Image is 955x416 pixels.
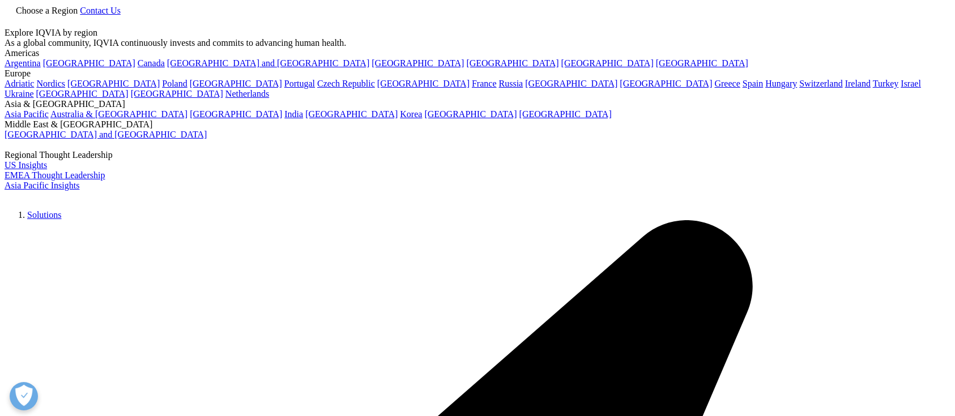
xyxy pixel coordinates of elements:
a: Contact Us [80,6,121,15]
a: [GEOGRAPHIC_DATA] [43,58,135,68]
a: [GEOGRAPHIC_DATA] and [GEOGRAPHIC_DATA] [5,130,207,139]
a: Spain [743,79,763,88]
a: Australia & [GEOGRAPHIC_DATA] [50,109,187,119]
a: Portugal [284,79,315,88]
a: Turkey [873,79,899,88]
a: Poland [162,79,187,88]
a: Greece [714,79,740,88]
div: Asia & [GEOGRAPHIC_DATA] [5,99,950,109]
a: France [472,79,497,88]
div: As a global community, IQVIA continuously invests and commits to advancing human health. [5,38,950,48]
a: [GEOGRAPHIC_DATA] [656,58,748,68]
a: [GEOGRAPHIC_DATA] [305,109,398,119]
span: Choose a Region [16,6,78,15]
a: US Insights [5,160,47,170]
a: Korea [400,109,422,119]
div: Americas [5,48,950,58]
a: Solutions [27,210,61,220]
a: Asia Pacific [5,109,49,119]
a: Asia Pacific Insights [5,181,79,190]
button: Open Preferences [10,382,38,410]
a: Ireland [845,79,871,88]
div: Middle East & [GEOGRAPHIC_DATA] [5,119,950,130]
a: [GEOGRAPHIC_DATA] [620,79,712,88]
a: Switzerland [799,79,842,88]
a: Ukraine [5,89,34,98]
a: Israel [901,79,921,88]
a: [GEOGRAPHIC_DATA] [372,58,464,68]
a: [GEOGRAPHIC_DATA] [190,79,282,88]
a: [GEOGRAPHIC_DATA] [519,109,612,119]
a: [GEOGRAPHIC_DATA] [131,89,223,98]
a: Hungary [765,79,797,88]
a: [GEOGRAPHIC_DATA] [67,79,160,88]
a: Argentina [5,58,41,68]
a: [GEOGRAPHIC_DATA] [561,58,654,68]
a: Netherlands [225,89,269,98]
a: Russia [499,79,523,88]
a: [GEOGRAPHIC_DATA] [377,79,470,88]
div: Regional Thought Leadership [5,150,950,160]
div: Europe [5,68,950,79]
div: Explore IQVIA by region [5,28,950,38]
a: [GEOGRAPHIC_DATA] [525,79,617,88]
a: Nordics [36,79,65,88]
a: [GEOGRAPHIC_DATA] and [GEOGRAPHIC_DATA] [167,58,369,68]
a: [GEOGRAPHIC_DATA] [190,109,282,119]
a: EMEA Thought Leadership [5,170,105,180]
a: Czech Republic [317,79,375,88]
a: Canada [138,58,165,68]
a: [GEOGRAPHIC_DATA] [424,109,517,119]
a: Adriatic [5,79,34,88]
a: India [284,109,303,119]
a: [GEOGRAPHIC_DATA] [36,89,129,98]
a: [GEOGRAPHIC_DATA] [466,58,558,68]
